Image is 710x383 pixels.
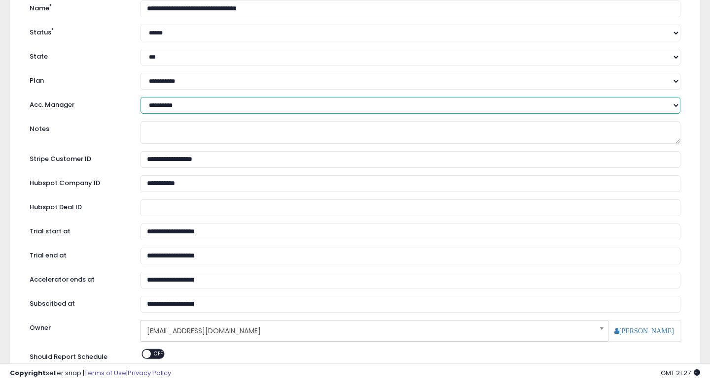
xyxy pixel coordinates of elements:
[22,73,133,86] label: Plan
[128,368,171,378] a: Privacy Policy
[30,323,51,333] label: Owner
[22,0,133,13] label: Name
[614,327,674,334] a: [PERSON_NAME]
[22,175,133,188] label: Hubspot Company ID
[10,369,171,378] div: seller snap | |
[22,97,133,110] label: Acc. Manager
[147,322,589,339] span: [EMAIL_ADDRESS][DOMAIN_NAME]
[84,368,126,378] a: Terms of Use
[151,350,167,358] span: OFF
[661,368,700,378] span: 2025-09-8 21:27 GMT
[22,49,133,62] label: State
[22,272,133,285] label: Accelerator ends at
[22,25,133,37] label: Status
[10,368,46,378] strong: Copyright
[30,352,107,362] label: Should Report Schedule
[22,296,133,309] label: Subscribed at
[22,248,133,260] label: Trial end at
[22,121,133,134] label: Notes
[22,223,133,236] label: Trial start at
[22,199,133,212] label: Hubspot Deal ID
[22,151,133,164] label: Stripe Customer ID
